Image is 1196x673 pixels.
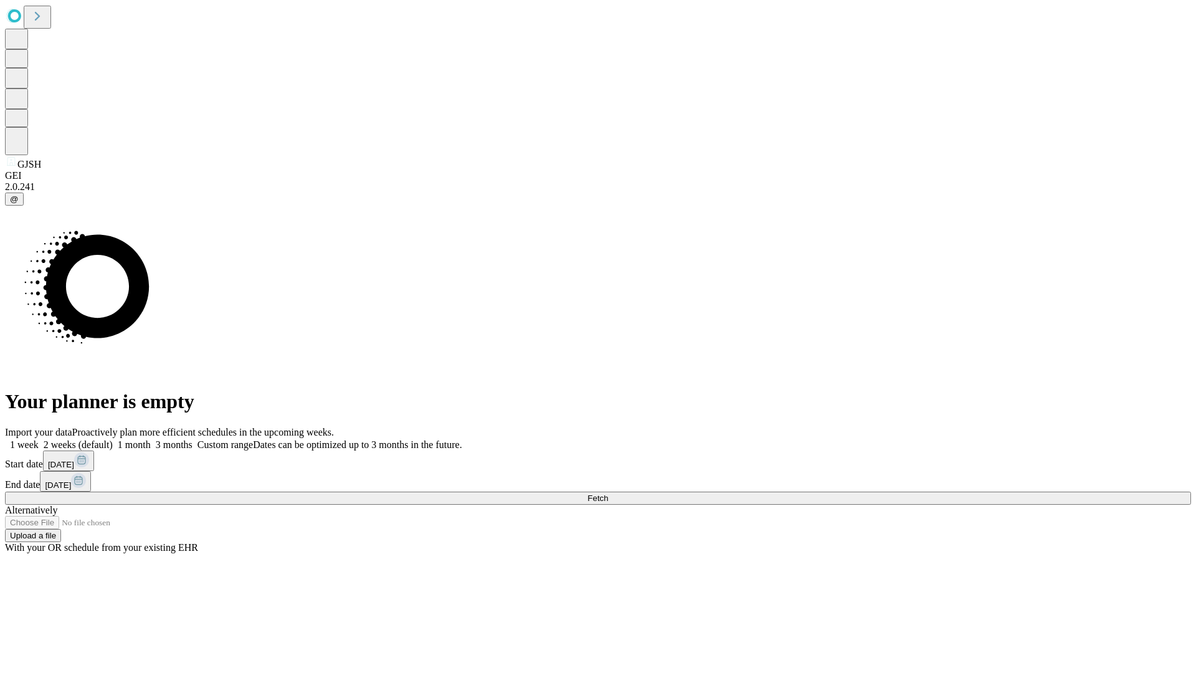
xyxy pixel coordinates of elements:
span: GJSH [17,159,41,169]
span: Dates can be optimized up to 3 months in the future. [253,439,462,450]
div: End date [5,471,1191,492]
span: 1 month [118,439,151,450]
span: [DATE] [45,480,71,490]
span: Import your data [5,427,72,437]
button: [DATE] [43,451,94,471]
span: Proactively plan more efficient schedules in the upcoming weeks. [72,427,334,437]
span: 2 weeks (default) [44,439,113,450]
div: GEI [5,170,1191,181]
button: @ [5,193,24,206]
span: Alternatively [5,505,57,515]
span: Fetch [587,494,608,503]
button: Upload a file [5,529,61,542]
button: Fetch [5,492,1191,505]
span: [DATE] [48,460,74,469]
button: [DATE] [40,471,91,492]
span: 3 months [156,439,192,450]
div: 2.0.241 [5,181,1191,193]
span: Custom range [197,439,253,450]
span: @ [10,194,19,204]
span: 1 week [10,439,39,450]
div: Start date [5,451,1191,471]
h1: Your planner is empty [5,390,1191,413]
span: With your OR schedule from your existing EHR [5,542,198,553]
